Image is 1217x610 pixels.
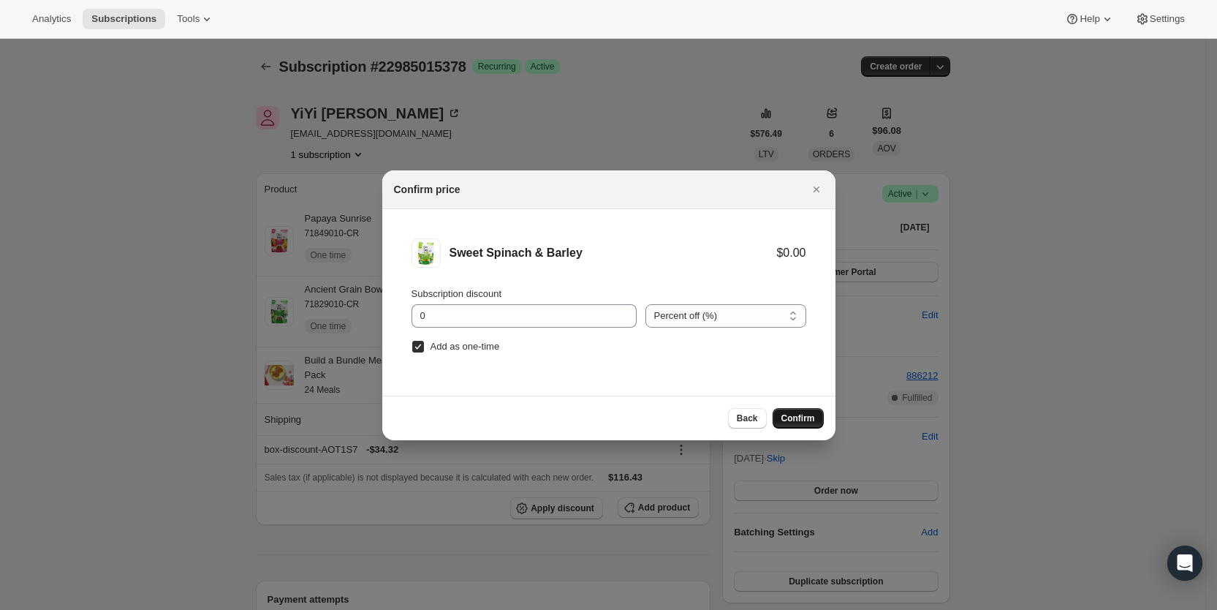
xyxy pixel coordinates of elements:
button: Confirm [773,408,824,429]
span: Tools [177,13,200,25]
h2: Confirm price [394,182,460,197]
button: Back [728,408,767,429]
div: Sweet Spinach & Barley [450,246,777,260]
button: Tools [168,9,223,29]
span: Subscriptions [91,13,156,25]
span: Back [737,413,758,424]
span: Add as one-time [431,341,500,352]
span: Help [1080,13,1099,25]
button: Help [1056,9,1123,29]
div: Open Intercom Messenger [1167,546,1202,581]
button: Subscriptions [83,9,165,29]
span: Confirm [781,413,815,424]
span: Settings [1150,13,1185,25]
span: Subscription discount [412,288,502,299]
div: $0.00 [776,246,805,260]
button: Settings [1126,9,1194,29]
img: Sweet Spinach & Barley [414,238,439,268]
button: Analytics [23,9,80,29]
button: Close [806,179,827,200]
span: Analytics [32,13,71,25]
